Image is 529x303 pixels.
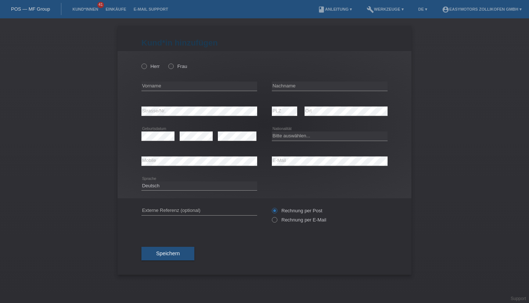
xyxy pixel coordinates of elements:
label: Rechnung per Post [272,208,322,213]
input: Frau [168,64,173,68]
i: build [367,6,374,13]
a: account_circleEasymotors Zollikofen GmbH ▾ [438,7,525,11]
h1: Kund*in hinzufügen [141,38,388,47]
button: Speichern [141,247,194,261]
a: Kund*innen [69,7,102,11]
label: Rechnung per E-Mail [272,217,326,223]
span: 41 [97,2,104,8]
input: Herr [141,64,146,68]
a: E-Mail Support [130,7,172,11]
label: Herr [141,64,160,69]
a: bookAnleitung ▾ [314,7,356,11]
i: account_circle [442,6,449,13]
span: Speichern [156,250,180,256]
a: POS — MF Group [11,6,50,12]
a: DE ▾ [415,7,431,11]
input: Rechnung per Post [272,208,277,217]
i: book [318,6,325,13]
label: Frau [168,64,187,69]
a: Support [511,296,526,301]
a: Einkäufe [102,7,130,11]
input: Rechnung per E-Mail [272,217,277,226]
a: buildWerkzeuge ▾ [363,7,407,11]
